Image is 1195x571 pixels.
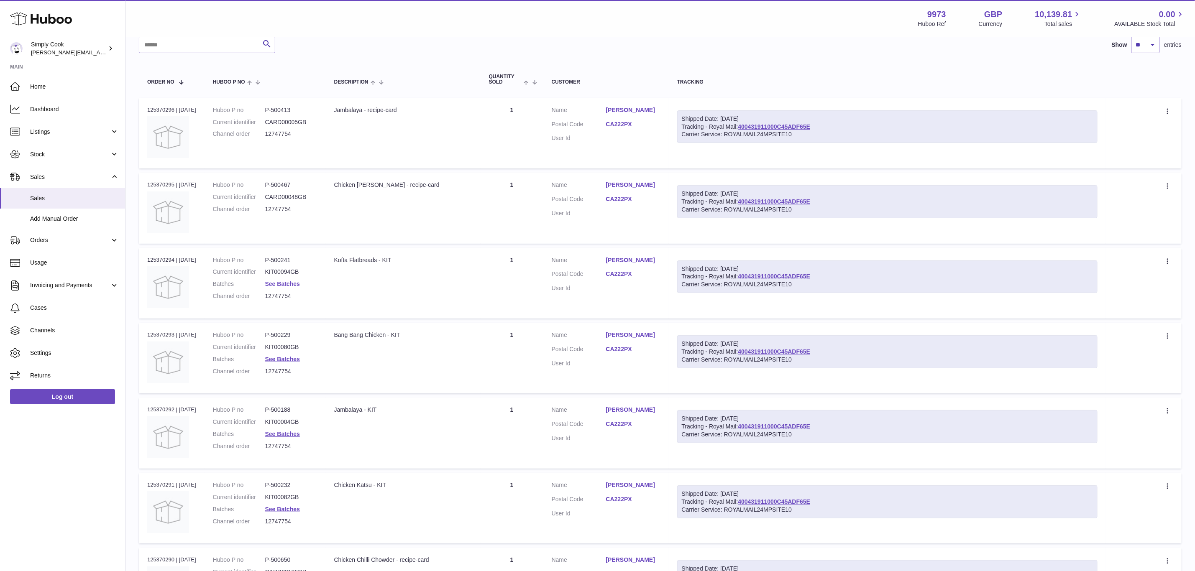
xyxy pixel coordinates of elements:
[552,106,606,116] dt: Name
[606,195,660,203] a: CA222PX
[552,556,606,566] dt: Name
[265,356,300,362] a: See Batches
[552,284,606,292] dt: User Id
[552,270,606,280] dt: Postal Code
[606,420,660,428] a: CA222PX
[147,342,189,383] img: no-photo.jpg
[738,273,810,280] a: 400431911000C45ADF65E
[738,198,810,205] a: 400431911000C45ADF65E
[552,406,606,416] dt: Name
[265,106,317,114] dd: P-500413
[481,98,543,168] td: 1
[606,120,660,128] a: CA222PX
[147,266,189,308] img: no-photo.jpg
[606,481,660,489] a: [PERSON_NAME]
[213,481,265,489] dt: Huboo P no
[682,506,1093,514] div: Carrier Service: ROYALMAIL24MPSITE10
[334,79,368,85] span: Description
[265,442,317,450] dd: 12747754
[265,193,317,201] dd: CARD00048GB
[552,195,606,205] dt: Postal Code
[682,490,1093,498] div: Shipped Date: [DATE]
[1164,41,1182,49] span: entries
[265,331,317,339] dd: P-500229
[979,20,1003,28] div: Currency
[213,268,265,276] dt: Current identifier
[606,345,660,353] a: CA222PX
[927,9,946,20] strong: 9973
[682,206,1093,214] div: Carrier Service: ROYALMAIL24MPSITE10
[489,74,522,85] span: Quantity Sold
[213,79,245,85] span: Huboo P no
[265,205,317,213] dd: 12747754
[984,9,1002,20] strong: GBP
[481,473,543,543] td: 1
[31,41,106,56] div: Simply Cook
[213,106,265,114] dt: Huboo P no
[147,481,196,489] div: 125370291 | [DATE]
[147,181,196,189] div: 125370295 | [DATE]
[682,356,1093,364] div: Carrier Service: ROYALMAIL24MPSITE10
[213,181,265,189] dt: Huboo P no
[606,495,660,503] a: CA222PX
[334,556,472,564] div: Chicken Chilli Chowder - recipe-card
[30,173,110,181] span: Sales
[334,106,472,114] div: Jambalaya - recipe-card
[265,493,317,501] dd: KIT00082GB
[682,115,1093,123] div: Shipped Date: [DATE]
[552,181,606,191] dt: Name
[147,106,196,114] div: 125370296 | [DATE]
[738,498,810,505] a: 400431911000C45ADF65E
[30,349,119,357] span: Settings
[1035,9,1072,20] span: 10,139.81
[334,256,472,264] div: Kofta Flatbreads - KIT
[606,406,660,414] a: [PERSON_NAME]
[213,292,265,300] dt: Channel order
[738,123,810,130] a: 400431911000C45ADF65E
[606,181,660,189] a: [PERSON_NAME]
[213,355,265,363] dt: Batches
[147,116,189,158] img: no-photo.jpg
[265,517,317,525] dd: 12747754
[677,79,1098,85] div: Tracking
[265,118,317,126] dd: CARD00005GB
[738,423,810,430] a: 400431911000C45ADF65E
[606,256,660,264] a: [PERSON_NAME]
[213,193,265,201] dt: Current identifier
[481,248,543,319] td: 1
[552,420,606,430] dt: Postal Code
[334,406,472,414] div: Jambalaya - KIT
[30,372,119,380] span: Returns
[552,79,660,85] div: Customer
[213,430,265,438] dt: Batches
[677,335,1098,368] div: Tracking - Royal Mail:
[334,181,472,189] div: Chicken [PERSON_NAME] - recipe-card
[682,190,1093,198] div: Shipped Date: [DATE]
[213,205,265,213] dt: Channel order
[213,556,265,564] dt: Huboo P no
[265,343,317,351] dd: KIT00080GB
[30,150,110,158] span: Stock
[213,406,265,414] dt: Huboo P no
[213,331,265,339] dt: Huboo P no
[10,42,23,55] img: emma@simplycook.com
[481,173,543,243] td: 1
[147,331,196,339] div: 125370293 | [DATE]
[265,367,317,375] dd: 12747754
[265,256,317,264] dd: P-500241
[30,236,110,244] span: Orders
[30,259,119,267] span: Usage
[265,481,317,489] dd: P-500232
[606,331,660,339] a: [PERSON_NAME]
[677,185,1098,218] div: Tracking - Royal Mail:
[334,331,472,339] div: Bang Bang Chicken - KIT
[30,326,119,334] span: Channels
[30,128,110,136] span: Listings
[147,556,196,563] div: 125370290 | [DATE]
[682,340,1093,348] div: Shipped Date: [DATE]
[682,130,1093,138] div: Carrier Service: ROYALMAIL24MPSITE10
[213,418,265,426] dt: Current identifier
[213,343,265,351] dt: Current identifier
[677,260,1098,293] div: Tracking - Royal Mail:
[1114,9,1185,28] a: 0.00 AVAILABLE Stock Total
